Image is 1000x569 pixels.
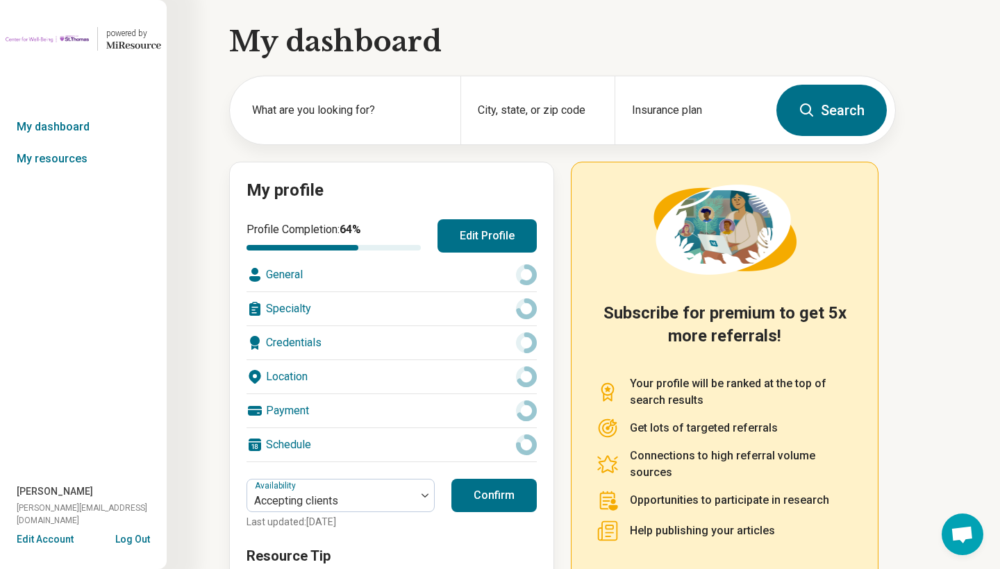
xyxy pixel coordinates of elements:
[597,302,853,359] h2: Subscribe for premium to get 5x more referrals!
[630,523,775,539] p: Help publishing your articles
[6,22,161,56] a: University of St. Thomaspowered by
[247,546,537,566] h3: Resource Tip
[17,502,167,527] span: [PERSON_NAME][EMAIL_ADDRESS][DOMAIN_NAME]
[247,221,421,250] div: Profile Completion:
[115,532,150,543] button: Log Out
[630,448,853,481] p: Connections to high referral volume sources
[630,492,829,509] p: Opportunities to participate in research
[942,513,983,555] div: Open chat
[247,360,537,393] div: Location
[247,258,537,291] div: General
[247,292,537,325] div: Specialty
[340,223,361,236] span: 64 %
[247,515,435,529] p: Last updated: [DATE]
[106,27,161,40] div: powered by
[229,22,896,61] h1: My dashboard
[247,394,537,427] div: Payment
[247,428,537,461] div: Schedule
[630,420,778,436] p: Get lots of targeted referrals
[247,326,537,359] div: Credentials
[252,102,444,119] label: What are you looking for?
[247,179,537,203] h2: My profile
[6,22,89,56] img: University of St. Thomas
[451,479,537,512] button: Confirm
[630,375,853,409] p: Your profile will be ranked at the top of search results
[776,85,887,136] button: Search
[17,532,74,547] button: Edit Account
[437,219,537,253] button: Edit Profile
[17,484,93,499] span: [PERSON_NAME]
[255,481,299,491] label: Availability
